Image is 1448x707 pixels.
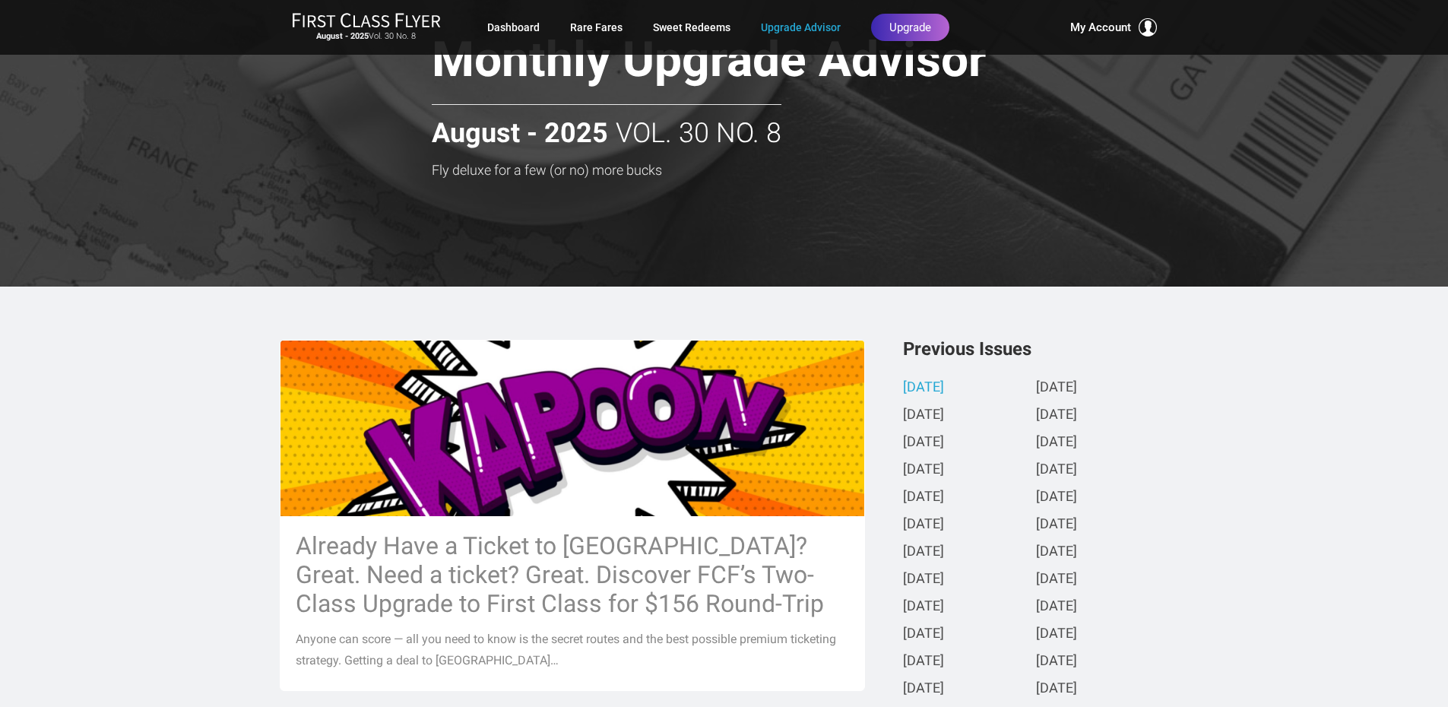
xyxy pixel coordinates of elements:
a: [DATE] [1036,681,1077,697]
a: [DATE] [903,407,944,423]
a: [DATE] [903,380,944,396]
a: Dashboard [487,14,540,41]
a: Upgrade [871,14,949,41]
button: My Account [1070,18,1157,36]
h2: Vol. 30 No. 8 [432,104,781,149]
a: Rare Fares [570,14,623,41]
h3: Already Have a Ticket to [GEOGRAPHIC_DATA]? Great. Need a ticket? Great. Discover FCF’s Two-Class... [296,531,849,618]
a: [DATE] [1036,407,1077,423]
a: Already Have a Ticket to [GEOGRAPHIC_DATA]? Great. Need a ticket? Great. Discover FCF’s Two-Class... [280,340,865,690]
a: [DATE] [1036,544,1077,560]
a: [DATE] [903,572,944,588]
a: [DATE] [1036,572,1077,588]
a: [DATE] [1036,517,1077,533]
a: [DATE] [903,626,944,642]
a: [DATE] [903,544,944,560]
a: Upgrade Advisor [761,14,841,41]
a: [DATE] [1036,490,1077,506]
a: [DATE] [903,462,944,478]
a: [DATE] [903,517,944,533]
a: [DATE] [903,599,944,615]
a: [DATE] [1036,462,1077,478]
strong: August - 2025 [432,119,608,149]
a: [DATE] [1036,626,1077,642]
span: My Account [1070,18,1131,36]
a: First Class FlyerAugust - 2025Vol. 30 No. 8 [292,12,441,43]
a: [DATE] [903,490,944,506]
a: [DATE] [1036,654,1077,670]
img: First Class Flyer [292,12,441,28]
a: [DATE] [1036,380,1077,396]
strong: August - 2025 [316,31,369,41]
a: Sweet Redeems [653,14,730,41]
a: [DATE] [1036,599,1077,615]
a: [DATE] [1036,435,1077,451]
h3: Fly deluxe for a few (or no) more bucks [432,163,1093,178]
a: [DATE] [903,435,944,451]
h3: Previous Issues [903,340,1169,358]
p: Anyone can score — all you need to know is the secret routes and the best possible premium ticket... [296,629,849,671]
small: Vol. 30 No. 8 [292,31,441,42]
a: [DATE] [903,681,944,697]
a: [DATE] [903,654,944,670]
h1: Monthly Upgrade Advisor [432,33,1093,92]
